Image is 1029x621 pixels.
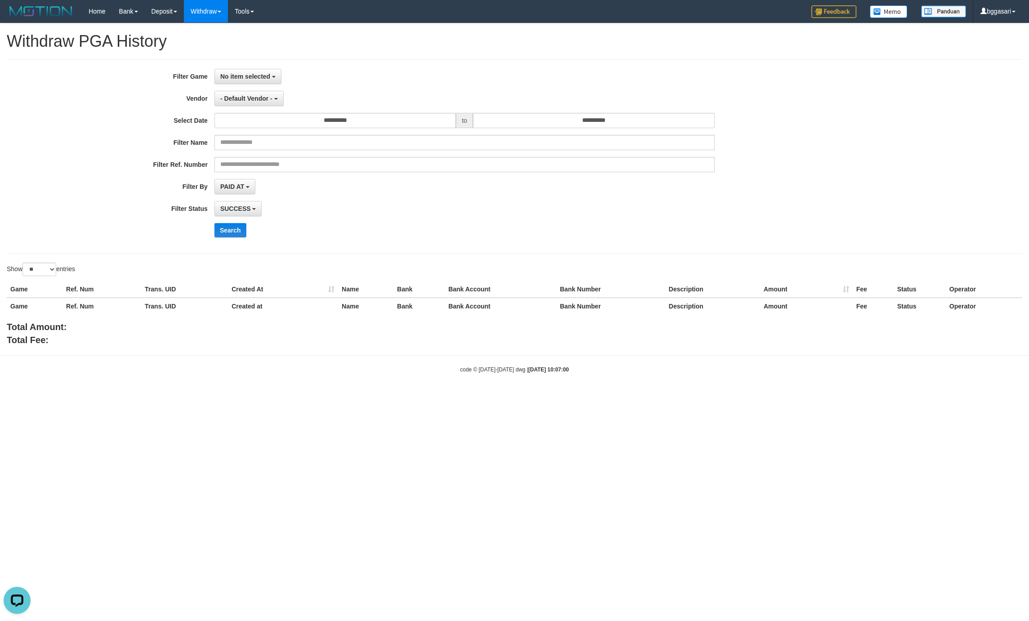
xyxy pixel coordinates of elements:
[665,298,760,314] th: Description
[4,4,31,31] button: Open LiveChat chat widget
[214,201,262,216] button: SUCCESS
[220,95,272,102] span: - Default Vendor -
[460,366,569,373] small: code © [DATE]-[DATE] dwg |
[220,183,244,190] span: PAID AT
[214,91,284,106] button: - Default Vendor -
[7,281,62,298] th: Game
[214,69,281,84] button: No item selected
[7,298,62,314] th: Game
[921,5,966,18] img: panduan.png
[7,4,75,18] img: MOTION_logo.png
[228,281,338,298] th: Created At
[946,281,1022,298] th: Operator
[141,298,228,314] th: Trans. UID
[853,281,894,298] th: Fee
[141,281,228,298] th: Trans. UID
[393,281,445,298] th: Bank
[7,32,1022,50] h1: Withdraw PGA History
[894,281,946,298] th: Status
[894,298,946,314] th: Status
[445,281,556,298] th: Bank Account
[760,298,853,314] th: Amount
[528,366,569,373] strong: [DATE] 10:07:00
[214,223,246,237] button: Search
[811,5,856,18] img: Feedback.jpg
[220,205,251,212] span: SUCCESS
[338,298,393,314] th: Name
[556,298,665,314] th: Bank Number
[62,298,141,314] th: Ref. Num
[760,281,853,298] th: Amount
[220,73,270,80] span: No item selected
[853,298,894,314] th: Fee
[228,298,338,314] th: Created at
[7,335,49,345] b: Total Fee:
[22,263,56,276] select: Showentries
[393,298,445,314] th: Bank
[665,281,760,298] th: Description
[7,263,75,276] label: Show entries
[62,281,141,298] th: Ref. Num
[338,281,393,298] th: Name
[7,322,67,332] b: Total Amount:
[214,179,255,194] button: PAID AT
[946,298,1022,314] th: Operator
[445,298,556,314] th: Bank Account
[556,281,665,298] th: Bank Number
[456,113,473,128] span: to
[870,5,908,18] img: Button%20Memo.svg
